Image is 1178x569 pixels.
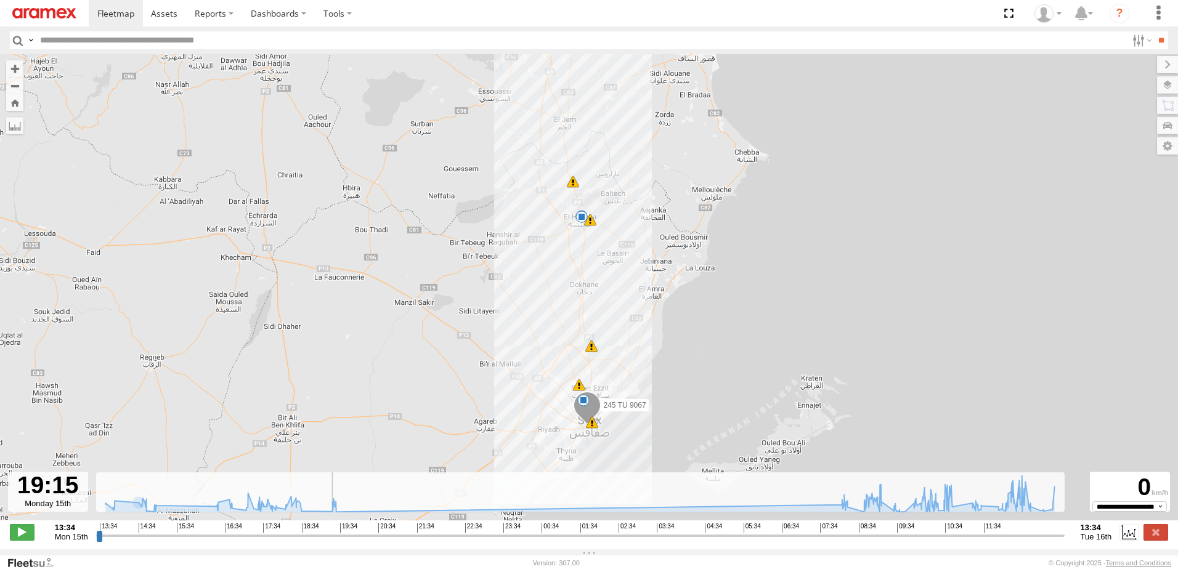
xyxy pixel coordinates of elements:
div: Montassar Cheffi [1030,4,1066,23]
strong: 13:34 [1081,523,1112,532]
span: 16:34 [225,523,242,533]
div: 0 [1092,474,1168,501]
div: 38 [567,176,579,188]
span: Mon 15th Sep 2025 [55,532,88,541]
div: © Copyright 2025 - [1049,559,1171,567]
span: 18:34 [302,523,319,533]
span: 10:34 [945,523,962,533]
div: 5 [586,416,598,429]
div: 8 [584,214,596,226]
span: 07:34 [820,523,837,533]
label: Close [1143,524,1168,540]
label: Search Query [26,31,36,49]
span: 20:34 [378,523,396,533]
div: 34 [585,340,598,352]
span: 00:34 [542,523,559,533]
span: 23:34 [503,523,521,533]
span: 15:34 [177,523,194,533]
span: 08:34 [859,523,876,533]
span: 22:34 [465,523,482,533]
div: Version: 307.00 [533,559,580,567]
span: 06:34 [782,523,799,533]
span: 05:34 [744,523,761,533]
img: aramex-logo.svg [12,8,76,18]
span: 13:34 [100,523,117,533]
span: 21:34 [417,523,434,533]
button: Zoom in [6,60,23,77]
span: 09:34 [897,523,914,533]
strong: 13:34 [55,523,88,532]
span: 02:34 [619,523,636,533]
label: Measure [6,117,23,134]
span: 04:34 [705,523,722,533]
button: Zoom Home [6,94,23,111]
span: 11:34 [984,523,1001,533]
div: 14 [573,379,585,391]
span: 14:34 [139,523,156,533]
label: Search Filter Options [1127,31,1154,49]
div: 10 [577,394,590,406]
label: Play/Stop [10,524,35,540]
span: 19:34 [340,523,357,533]
span: 245 TU 9067 [603,401,646,410]
span: Tue 16th Sep 2025 [1081,532,1112,541]
span: 17:34 [263,523,280,533]
span: 01:34 [580,523,598,533]
span: 03:34 [657,523,674,533]
i: ? [1110,4,1129,23]
label: Map Settings [1157,137,1178,155]
a: Visit our Website [7,557,63,569]
a: Terms and Conditions [1106,559,1171,567]
button: Zoom out [6,77,23,94]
